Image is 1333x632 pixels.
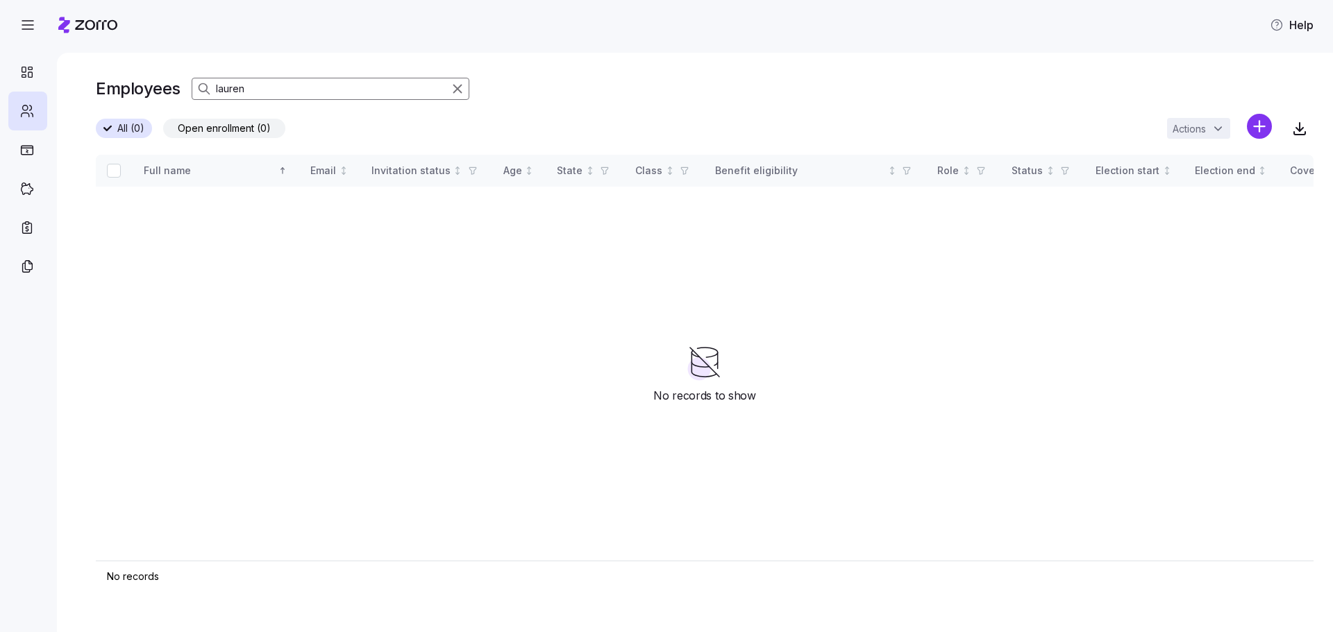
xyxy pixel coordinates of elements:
span: No records to show [653,387,755,404]
span: Help [1270,17,1314,33]
input: Select all records [107,164,121,178]
div: State [557,163,582,178]
div: Not sorted [962,166,971,176]
div: Class [635,163,662,178]
th: Election endNot sorted [1184,155,1280,187]
div: Election start [1096,163,1159,178]
div: Not sorted [524,166,534,176]
th: StateNot sorted [546,155,624,187]
input: Search Employees [192,78,469,100]
th: Election startNot sorted [1084,155,1184,187]
div: Not sorted [887,166,897,176]
svg: add icon [1247,114,1272,139]
div: Not sorted [585,166,595,176]
th: EmailNot sorted [299,155,360,187]
div: Not sorted [453,166,462,176]
th: ClassNot sorted [624,155,704,187]
div: Not sorted [339,166,349,176]
div: Not sorted [665,166,675,176]
div: Age [503,163,522,178]
button: Help [1259,11,1325,39]
th: Invitation statusNot sorted [360,155,492,187]
div: Election end [1195,163,1255,178]
div: Status [1012,163,1043,178]
th: Full nameSorted ascending [133,155,299,187]
h1: Employees [96,78,181,99]
div: Full name [144,163,276,178]
th: AgeNot sorted [492,155,546,187]
div: Email [310,163,336,178]
div: No records [107,570,1302,583]
th: StatusNot sorted [1000,155,1084,187]
th: RoleNot sorted [926,155,1000,187]
th: Benefit eligibilityNot sorted [704,155,926,187]
span: All (0) [117,119,144,137]
div: Not sorted [1046,166,1055,176]
div: Not sorted [1257,166,1267,176]
div: Benefit eligibility [715,163,885,178]
span: Open enrollment (0) [178,119,271,137]
div: Role [937,163,959,178]
div: Invitation status [371,163,451,178]
span: Actions [1173,124,1206,134]
div: Sorted ascending [278,166,287,176]
button: Actions [1167,118,1230,139]
div: Not sorted [1162,166,1172,176]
